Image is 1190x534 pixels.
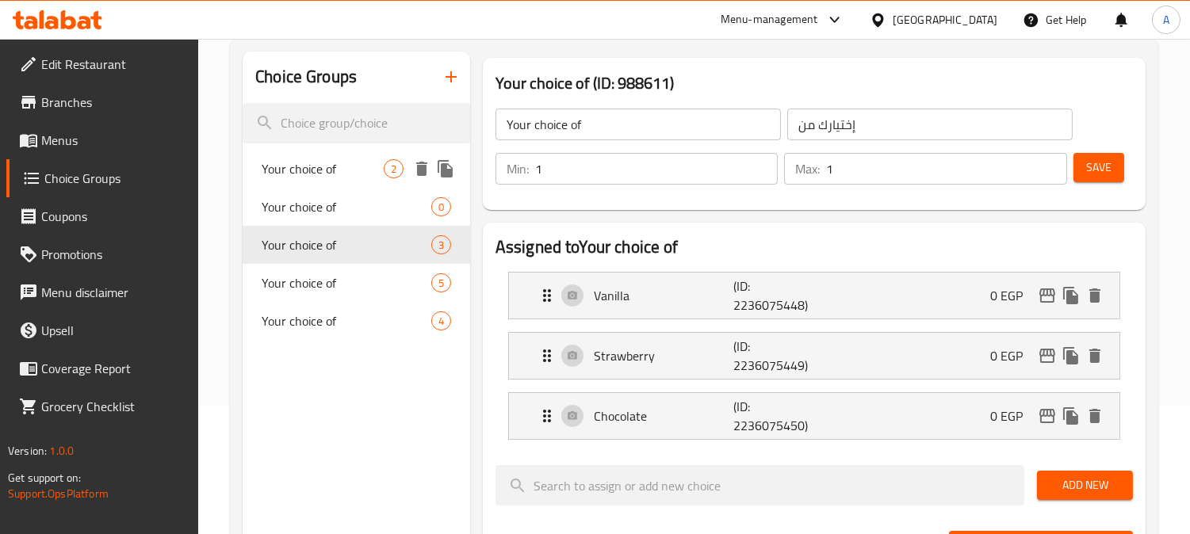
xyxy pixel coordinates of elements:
[893,11,997,29] div: [GEOGRAPHIC_DATA]
[41,93,186,112] span: Branches
[1035,284,1059,307] button: edit
[243,103,470,143] input: search
[243,226,470,264] div: Your choice of3
[990,406,1035,425] p: 0 EGP
[733,337,827,375] p: (ID: 2236075449)
[434,157,457,181] button: duplicate
[6,273,199,311] a: Menu disclaimer
[262,273,431,292] span: Your choice of
[49,441,74,461] span: 1.0.0
[243,264,470,302] div: Your choice of5
[795,159,820,178] p: Max:
[6,45,199,83] a: Edit Restaurant
[432,200,450,215] span: 0
[255,65,357,89] h2: Choice Groups
[1059,284,1083,307] button: duplicate
[496,465,1024,505] input: search
[509,393,1119,439] div: Expand
[507,159,529,178] p: Min:
[6,235,199,273] a: Promotions
[733,397,827,435] p: (ID: 2236075450)
[384,159,404,178] div: Choices
[410,157,434,181] button: delete
[6,311,199,349] a: Upsell
[594,286,733,305] p: Vanilla
[44,169,186,188] span: Choice Groups
[41,359,186,378] span: Coverage Report
[594,406,733,425] p: Chocolate
[496,265,1133,326] li: Expand
[1059,344,1083,368] button: duplicate
[6,83,199,121] a: Branches
[6,159,199,197] a: Choice Groups
[721,10,818,29] div: Menu-management
[8,467,81,488] span: Get support on:
[1083,344,1107,368] button: delete
[594,346,733,365] p: Strawberry
[1083,404,1107,428] button: delete
[262,311,431,330] span: Your choice of
[496,326,1133,386] li: Expand
[1035,404,1059,428] button: edit
[432,276,450,291] span: 5
[6,349,199,387] a: Coverage Report
[1163,11,1169,29] span: A
[509,333,1119,379] div: Expand
[6,387,199,425] a: Grocery Checklist
[431,311,451,330] div: Choices
[41,207,186,226] span: Coupons
[1035,344,1059,368] button: edit
[41,321,186,340] span: Upsell
[1086,158,1112,177] span: Save
[262,235,431,254] span: Your choice of
[1059,404,1083,428] button: duplicate
[990,346,1035,365] p: 0 EGP
[262,197,431,216] span: Your choice of
[496,71,1133,96] h3: Your choice of (ID: 988611)
[1083,284,1107,307] button: delete
[243,302,470,340] div: Your choice of4
[990,286,1035,305] p: 0 EGP
[1037,471,1133,500] button: Add New
[432,238,450,253] span: 3
[1050,475,1120,495] span: Add New
[496,386,1133,446] li: Expand
[509,273,1119,318] div: Expand
[6,197,199,235] a: Coupons
[243,150,470,188] div: Your choice of2deleteduplicate
[6,121,199,159] a: Menus
[432,314,450,329] span: 4
[733,277,827,315] p: (ID: 2236075448)
[41,397,186,416] span: Grocery Checklist
[8,441,47,461] span: Version:
[243,188,470,226] div: Your choice of0
[1073,153,1124,182] button: Save
[41,283,186,302] span: Menu disclaimer
[41,245,186,264] span: Promotions
[496,235,1133,259] h2: Assigned to Your choice of
[41,55,186,74] span: Edit Restaurant
[262,159,384,178] span: Your choice of
[385,162,403,177] span: 2
[41,131,186,150] span: Menus
[8,483,109,504] a: Support.OpsPlatform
